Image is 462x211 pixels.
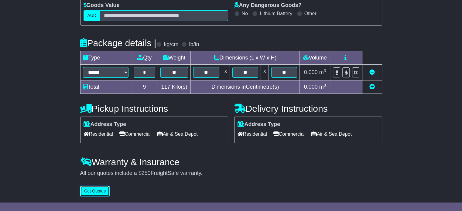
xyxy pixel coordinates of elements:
[142,170,151,176] span: 250
[84,121,126,128] label: Address Type
[311,129,352,139] span: Air & Sea Depot
[161,84,170,90] span: 117
[319,84,326,90] span: m
[273,129,305,139] span: Commercial
[260,11,292,16] label: Lithium Battery
[369,84,375,90] a: Add new item
[191,80,300,94] td: Dimensions in Centimetre(s)
[158,80,190,94] td: Kilo(s)
[304,11,317,16] label: Other
[80,186,110,196] button: Get Quotes
[80,170,382,177] div: All our quotes include a $ FreightSafe warranty.
[222,65,230,80] td: x
[84,10,101,21] label: AUD
[80,80,131,94] td: Total
[131,51,158,65] td: Qty
[80,104,228,114] h4: Pickup Instructions
[234,2,302,9] label: Any Dangerous Goods?
[238,121,280,128] label: Address Type
[157,129,198,139] span: Air & Sea Depot
[191,51,300,65] td: Dimensions (L x W x H)
[164,41,178,48] label: kg/cm
[189,41,199,48] label: lb/in
[234,104,382,114] h4: Delivery Instructions
[84,129,113,139] span: Residential
[80,38,156,48] h4: Package details |
[304,69,318,75] span: 0.000
[242,11,248,16] label: No
[304,84,318,90] span: 0.000
[324,83,326,87] sup: 3
[119,129,151,139] span: Commercial
[238,129,267,139] span: Residential
[319,69,326,75] span: m
[261,65,269,80] td: x
[158,51,190,65] td: Weight
[369,69,375,75] a: Remove this item
[131,80,158,94] td: 9
[80,157,382,167] h4: Warranty & Insurance
[300,51,330,65] td: Volume
[324,68,326,73] sup: 3
[80,51,131,65] td: Type
[84,2,120,9] label: Goods Value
